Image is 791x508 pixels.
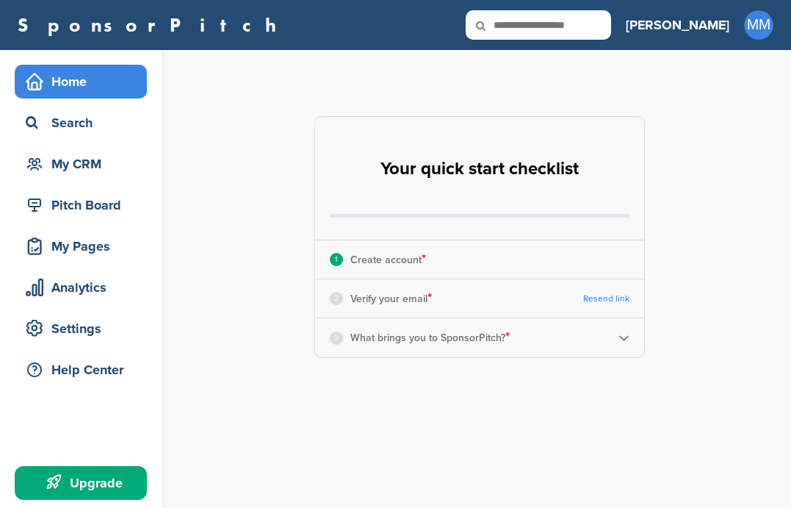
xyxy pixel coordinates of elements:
[350,328,510,347] p: What brings you to SponsorPitch?
[350,250,426,269] p: Create account
[15,466,147,500] a: Upgrade
[22,192,147,218] div: Pitch Board
[18,15,286,35] a: SponsorPitch
[22,357,147,383] div: Help Center
[22,274,147,301] div: Analytics
[15,188,147,222] a: Pitch Board
[618,332,629,343] img: Checklist arrow 2
[626,15,729,35] h3: [PERSON_NAME]
[380,153,579,185] h2: Your quick start checklist
[22,315,147,342] div: Settings
[15,353,147,387] a: Help Center
[15,106,147,140] a: Search
[330,253,343,266] div: 1
[22,233,147,260] div: My Pages
[330,332,343,345] div: 3
[15,312,147,346] a: Settings
[22,110,147,136] div: Search
[15,271,147,304] a: Analytics
[15,229,147,263] a: My Pages
[22,470,147,496] div: Upgrade
[15,147,147,181] a: My CRM
[626,9,729,41] a: [PERSON_NAME]
[22,68,147,95] div: Home
[583,293,629,304] a: Resend link
[350,289,432,308] p: Verify your email
[15,65,147,99] a: Home
[744,10,773,40] span: MM
[22,151,147,177] div: My CRM
[330,292,343,305] div: 2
